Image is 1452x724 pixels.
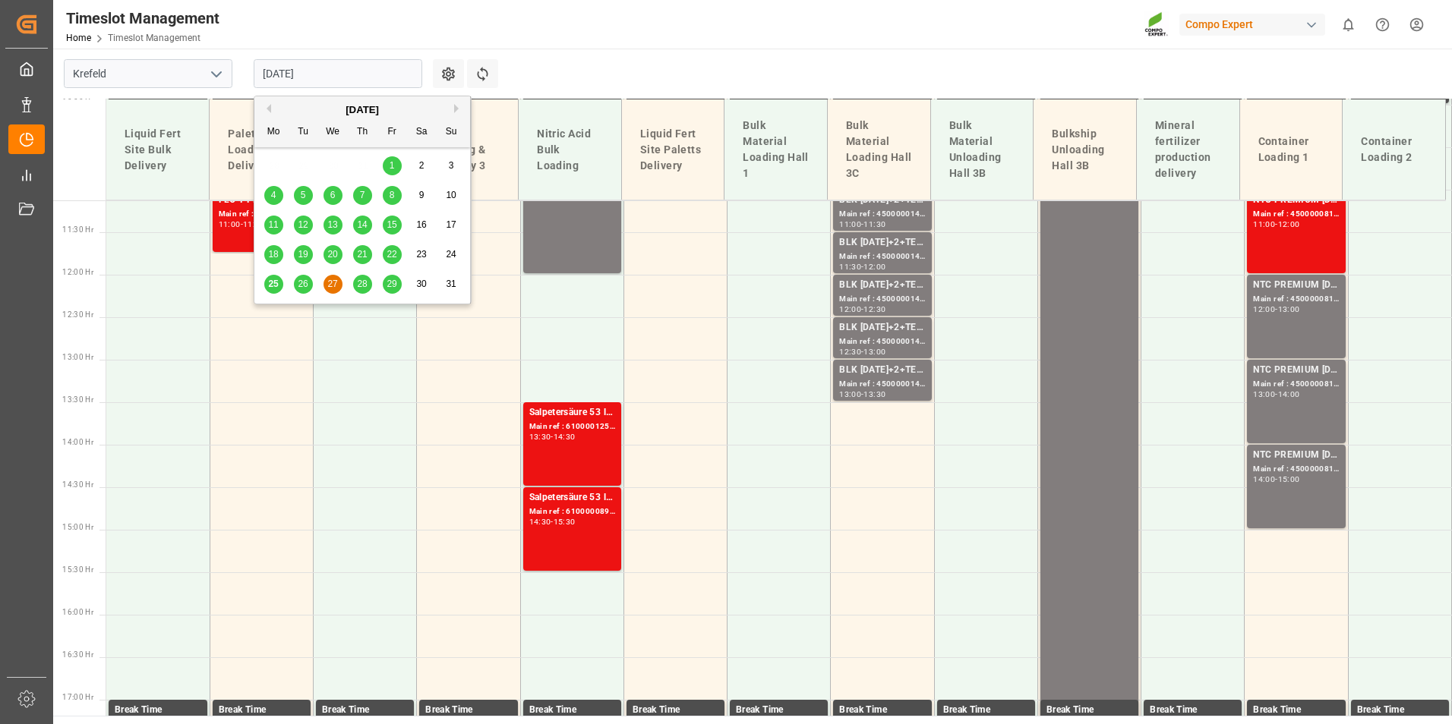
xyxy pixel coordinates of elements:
div: Choose Friday, August 29th, 2025 [383,275,402,294]
div: Main ref : 4500000148, 2000000108; [839,335,925,348]
div: month 2025-08 [259,151,466,299]
button: show 0 new notifications [1331,8,1365,42]
span: 14 [357,219,367,230]
div: Break Time [736,703,822,718]
div: Choose Tuesday, August 12th, 2025 [294,216,313,235]
span: 31 [446,279,456,289]
span: 13 [327,219,337,230]
div: Break Time [322,703,408,718]
div: Main ref : 4500000144, 2000000108; [839,378,925,391]
span: 5 [301,190,306,200]
div: Choose Saturday, August 16th, 2025 [412,216,431,235]
div: - [1275,221,1277,228]
div: Choose Monday, August 18th, 2025 [264,245,283,264]
div: - [861,348,863,355]
div: Choose Tuesday, August 26th, 2025 [294,275,313,294]
div: Break Time [529,703,615,718]
img: Screenshot%202023-09-29%20at%2010.02.21.png_1712312052.png [1144,11,1169,38]
span: 2 [419,160,425,171]
span: 23 [416,249,426,260]
span: 17 [446,219,456,230]
span: 15:30 Hr [62,565,93,574]
div: 14:30 [529,518,551,525]
div: Choose Monday, August 25th, 2025 [264,275,283,294]
div: 14:00 [1253,476,1275,483]
div: Choose Thursday, August 14th, 2025 [353,216,372,235]
button: Compo Expert [1179,10,1331,39]
div: We [324,123,342,142]
div: 13:00 [1253,391,1275,398]
span: 10 [446,190,456,200]
span: 12:30 Hr [62,310,93,319]
span: 11 [268,219,278,230]
div: 12:00 [1253,306,1275,313]
div: Choose Wednesday, August 20th, 2025 [324,245,342,264]
div: - [861,306,863,313]
div: Choose Saturday, August 2nd, 2025 [412,156,431,175]
div: Break Time [425,703,511,718]
div: Choose Tuesday, August 5th, 2025 [294,186,313,205]
span: 30 [416,279,426,289]
div: - [861,221,863,228]
div: - [1275,476,1277,483]
div: Break Time [1150,703,1236,718]
div: 15:00 [1278,476,1300,483]
div: Timeslot Management [66,7,219,30]
div: Break Time [633,703,718,718]
span: 3 [449,160,454,171]
div: Fr [383,123,402,142]
div: Sa [412,123,431,142]
div: Choose Saturday, August 23rd, 2025 [412,245,431,264]
div: Bulkship Unloading Hall 3B [1046,120,1124,180]
div: 12:00 [863,263,885,270]
div: Main ref : 4500000147, 2000000108; [839,250,925,263]
div: - [551,433,553,440]
div: Salpetersäure 53 lose; [529,405,615,420]
div: Break Time [839,703,925,718]
div: Choose Sunday, August 3rd, 2025 [442,156,461,175]
div: 11:45 [243,221,265,228]
div: Break Time [219,703,305,718]
div: Choose Tuesday, August 19th, 2025 [294,245,313,264]
span: 11:30 Hr [62,225,93,234]
div: Bulk Material Loading Hall 1 [737,112,815,187]
div: Bulk Material Unloading Hall 3B [943,112,1021,187]
div: Liquid Fert Site Bulk Delivery [118,120,197,180]
div: 13:00 [839,391,861,398]
div: Main ref : 6100001254, 2000001100; [529,420,615,433]
span: 15 [387,219,396,230]
div: BLK [DATE]+2+TE (GW) BULK; [839,278,925,293]
div: Choose Sunday, August 31st, 2025 [442,275,461,294]
div: BLK [DATE]+2+TE (GW) BULK; [839,363,925,378]
span: 14:00 Hr [62,438,93,446]
div: - [861,263,863,270]
span: 19 [298,249,308,260]
div: Break Time [943,703,1029,718]
div: - [241,221,243,228]
span: 7 [360,190,365,200]
div: Mineral fertilizer production delivery [1149,112,1227,187]
a: Home [66,33,91,43]
div: Main ref : 4500000817, 2000000613; [1253,378,1339,391]
span: 8 [390,190,395,200]
div: Nitric Acid Bulk Loading [531,120,609,180]
div: 13:00 [1278,306,1300,313]
input: DD.MM.YYYY [254,59,422,88]
div: 13:30 [863,391,885,398]
span: 12 [298,219,308,230]
div: 12:30 [863,306,885,313]
div: Choose Sunday, August 10th, 2025 [442,186,461,205]
div: 12:30 [839,348,861,355]
span: 14:30 Hr [62,480,93,489]
button: open menu [204,62,227,86]
input: Type to search/select [64,59,232,88]
div: Break Time [1253,703,1339,718]
span: 15:00 Hr [62,523,93,531]
span: 25 [268,279,278,289]
span: 24 [446,249,456,260]
div: 11:00 [839,221,861,228]
div: Choose Monday, August 11th, 2025 [264,216,283,235]
span: 27 [327,279,337,289]
div: BLK [DATE]+2+TE (GW) BULK; [839,235,925,250]
span: 26 [298,279,308,289]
